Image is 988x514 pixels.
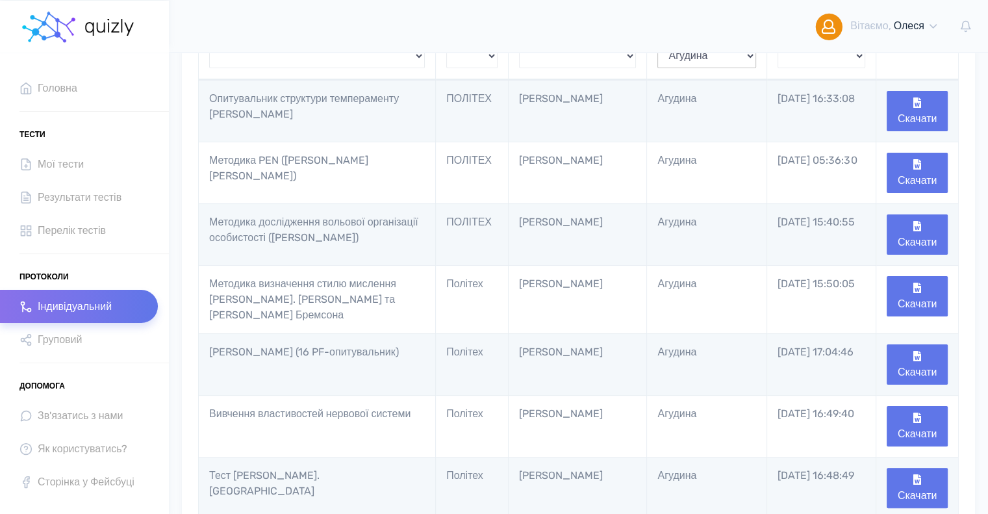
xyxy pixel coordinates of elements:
[436,142,509,203] td: ПОЛІТЕХ
[19,8,78,47] img: homepage
[19,125,45,144] span: Тести
[436,395,509,457] td: Політех
[509,333,647,395] td: [PERSON_NAME]
[38,155,84,173] span: Мої тести
[38,298,112,315] span: Індивідуальний
[887,91,948,131] button: Скачати
[436,203,509,265] td: ПОЛІТЕХ
[767,142,876,203] td: [DATE] 05:36:30
[509,395,647,457] td: [PERSON_NAME]
[199,333,436,395] td: [PERSON_NAME] (16 PF-опитувальник)
[893,19,924,32] span: Олеся
[767,80,876,142] td: [DATE] 16:33:08
[887,214,948,255] button: Скачати
[509,80,647,142] td: [PERSON_NAME]
[38,188,121,206] span: Результати тестів
[647,395,767,457] td: Агудина
[38,473,134,491] span: Сторінка у Фейсбуці
[199,80,436,142] td: Опитувальник структури темпераменту [PERSON_NAME]
[199,265,436,333] td: Методика визначення стилю мислення [PERSON_NAME]. [PERSON_NAME] та [PERSON_NAME] Бремсона
[38,79,77,97] span: Головна
[436,333,509,395] td: Політех
[647,142,767,203] td: Агудина
[647,265,767,333] td: Агудина
[38,407,123,424] span: Зв'язатись з нами
[199,203,436,265] td: Методика дослідження вольової організації особистості ([PERSON_NAME])
[38,222,106,239] span: Перелік тестів
[509,203,647,265] td: [PERSON_NAME]
[509,265,647,333] td: [PERSON_NAME]
[887,153,948,193] button: Скачати
[436,265,509,333] td: Політех
[647,203,767,265] td: Агудина
[647,333,767,395] td: Агудина
[887,276,948,316] button: Скачати
[767,333,876,395] td: [DATE] 17:04:46
[767,203,876,265] td: [DATE] 15:40:55
[19,1,136,53] a: homepage homepage
[887,344,948,385] button: Скачати
[19,376,65,396] span: Допомога
[84,19,136,36] img: homepage
[767,265,876,333] td: [DATE] 15:50:05
[887,406,948,446] button: Скачати
[19,267,69,287] span: Протоколи
[436,80,509,142] td: ПОЛІТЕХ
[767,395,876,457] td: [DATE] 16:49:40
[199,142,436,203] td: Методика PEN ([PERSON_NAME] [PERSON_NAME])
[887,468,948,508] button: Скачати
[199,395,436,457] td: Вивчення властивостей нервової системи
[38,331,82,348] span: Груповий
[509,142,647,203] td: [PERSON_NAME]
[647,80,767,142] td: Агудина
[38,440,127,457] span: Як користуватись?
